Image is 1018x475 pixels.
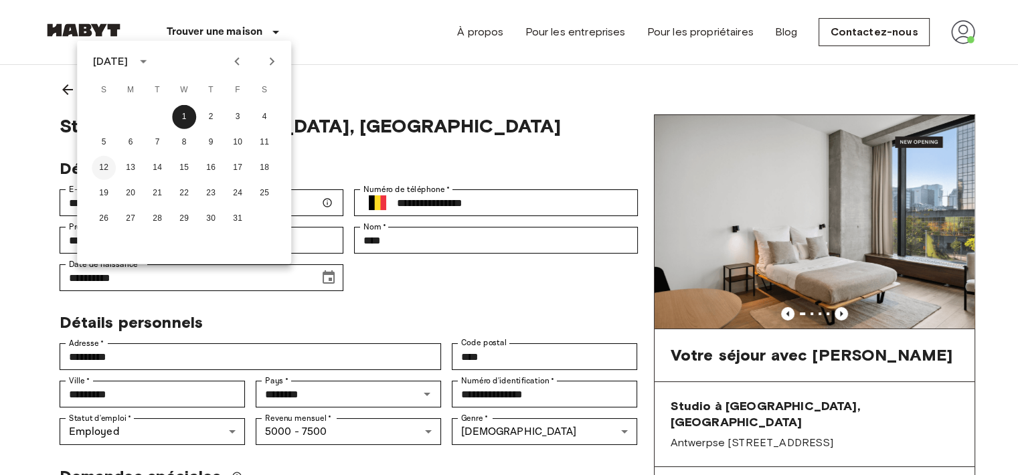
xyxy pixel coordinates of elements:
img: avatar [951,20,975,44]
svg: Assurez-vous que votre email est correct — nous vous enverrons les détails de votre réservation. [322,197,333,208]
div: Prénom [60,227,343,254]
button: 9 [199,130,223,155]
label: E-mail [69,183,98,195]
label: Revenu mensuel [265,412,331,424]
span: Thursday [199,77,223,104]
button: 21 [145,181,169,205]
button: 3 [226,105,250,129]
button: 29 [172,207,196,231]
label: Adresse [69,337,104,349]
a: Contactez-nous [819,18,929,46]
button: Previous image [835,307,848,320]
button: 16 [199,156,223,180]
button: 30 [199,207,223,231]
button: Select country [363,189,392,217]
label: Numéro de téléphone [363,183,450,195]
button: 1 [172,105,196,129]
button: 22 [172,181,196,205]
div: [DEMOGRAPHIC_DATA] [452,418,637,445]
button: 17 [226,156,250,180]
span: Studio in [GEOGRAPHIC_DATA], [GEOGRAPHIC_DATA] [60,114,638,137]
label: Statut d'emploi [69,412,131,424]
label: Pays [265,375,288,387]
button: 12 [92,156,116,180]
button: 11 [252,130,276,155]
button: 5 [92,130,116,155]
button: 7 [145,130,169,155]
div: Adresse [60,343,442,370]
button: Previous month [226,50,248,73]
a: Pour les entreprises [525,24,625,40]
a: Pour les propriétaires [647,24,753,40]
span: Wednesday [172,77,196,104]
img: Belgium [369,195,386,211]
div: Employed [60,418,245,445]
button: 2 [199,105,223,129]
span: Votre séjour avec [PERSON_NAME] [671,345,953,365]
button: Previous image [781,307,794,320]
div: E-mail [60,189,343,216]
img: Marketing picture of unit BE-23-003-028-001 [655,115,974,328]
a: À propos [457,24,503,40]
button: Open [418,385,436,403]
button: 18 [252,156,276,180]
div: Numéro d'identification [452,381,637,407]
label: Numéro d'identification [461,375,554,387]
button: 23 [199,181,223,205]
img: Habyt [44,23,124,37]
button: 19 [92,181,116,205]
button: 13 [118,156,143,180]
span: Sunday [92,77,116,104]
button: 20 [118,181,143,205]
span: Monday [118,77,143,104]
label: Ville [69,375,90,387]
button: 24 [226,181,250,205]
p: Trouver une maison [167,24,263,40]
button: 25 [252,181,276,205]
button: 27 [118,207,143,231]
span: Détails du compte [60,159,203,178]
button: calendar view is open, switch to year view [132,50,155,73]
label: Genre [461,412,489,424]
button: 15 [172,156,196,180]
button: Next month [260,50,283,73]
button: 8 [172,130,196,155]
button: 10 [226,130,250,155]
label: Code postal [461,337,507,349]
button: Choose date, selected date is Jan 1, 1997 [315,264,342,291]
div: 5000 - 7500 [256,418,441,445]
a: Blog [775,24,798,40]
span: Friday [226,77,250,104]
span: Saturday [252,77,276,104]
a: Back to details [44,65,975,114]
label: Date de naissance [69,258,143,270]
button: 14 [145,156,169,180]
button: 26 [92,207,116,231]
label: Prénom [69,221,102,233]
span: Antwerpse [STREET_ADDRESS] [671,436,958,450]
span: Tuesday [145,77,169,104]
div: Code postal [452,343,637,370]
label: Nom [363,221,386,233]
div: [DATE] [93,54,128,70]
span: Détails personnels [60,312,203,332]
button: 4 [252,105,276,129]
button: 31 [226,207,250,231]
button: 28 [145,207,169,231]
div: Nom [354,227,638,254]
div: Ville [60,381,245,407]
span: Studio à [GEOGRAPHIC_DATA], [GEOGRAPHIC_DATA] [671,398,958,430]
button: 6 [118,130,143,155]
